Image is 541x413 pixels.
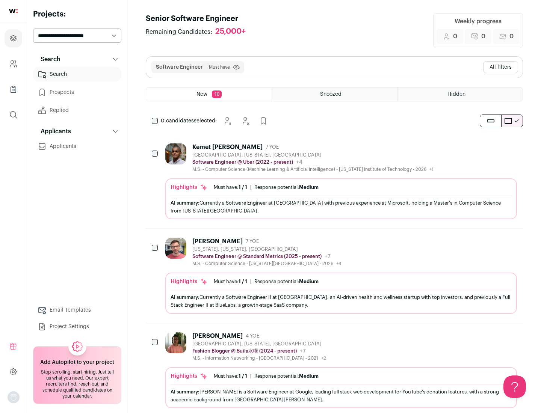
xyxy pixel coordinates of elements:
button: Software Engineer [156,63,203,71]
div: Currently a Software Engineer II at [GEOGRAPHIC_DATA], an AI-driven health and wellness startup w... [171,293,512,309]
span: +7 [325,254,331,259]
div: Must have: [214,373,247,379]
div: [PERSON_NAME] is a Software Engineer at Google, leading full stack web development for YouTube's ... [171,388,512,404]
a: Kemet [PERSON_NAME] 7 YOE [GEOGRAPHIC_DATA], [US_STATE], [GEOGRAPHIC_DATA] Software Engineer @ Ub... [165,143,517,219]
div: M.S. - Computer Science (Machine Learning & Artificial Intelligence) - [US_STATE] Institute of Te... [192,166,434,172]
span: Must have [209,64,230,70]
h2: Projects: [33,9,121,20]
div: [PERSON_NAME] [192,332,243,340]
span: 7 YOE [266,144,279,150]
div: [PERSON_NAME] [192,238,243,245]
span: +4 [296,160,302,165]
span: Medium [299,374,319,378]
div: Response potential: [254,184,319,190]
p: Applicants [36,127,71,136]
p: Search [36,55,60,64]
span: AI summary: [171,200,199,205]
span: 7 YOE [246,238,259,244]
a: Applicants [33,139,121,154]
button: Applicants [33,124,121,139]
button: All filters [483,61,518,73]
p: Software Engineer @ Uber (2022 - present) [192,159,293,165]
span: 0 [509,32,514,41]
span: Medium [299,279,319,284]
span: AI summary: [171,295,199,300]
div: Response potential: [254,279,319,285]
span: Snoozed [320,92,342,97]
a: [PERSON_NAME] 4 YOE [GEOGRAPHIC_DATA], [US_STATE], [GEOGRAPHIC_DATA] Fashion Blogger @ Suila水啦 (2... [165,332,517,408]
img: 1d26598260d5d9f7a69202d59cf331847448e6cffe37083edaed4f8fc8795bfe [165,143,186,164]
span: +4 [336,261,342,266]
span: 10 [212,90,222,98]
div: 25,000+ [215,27,246,36]
span: +2 [321,356,326,360]
span: Medium [299,185,319,190]
span: 1 / 1 [239,279,247,284]
div: [GEOGRAPHIC_DATA], [US_STATE], [GEOGRAPHIC_DATA] [192,152,434,158]
div: Currently a Software Engineer at [GEOGRAPHIC_DATA] with previous experience at Microsoft, holding... [171,199,512,215]
ul: | [214,184,319,190]
a: Company Lists [5,80,22,98]
img: ebffc8b94a612106133ad1a79c5dcc917f1f343d62299c503ebb759c428adb03.jpg [165,332,186,353]
div: Highlights [171,184,208,191]
p: Fashion Blogger @ Suila水啦 (2024 - present) [192,348,297,354]
div: Response potential: [254,373,319,379]
span: selected: [161,117,217,125]
div: Weekly progress [455,17,502,26]
button: Add to Prospects [256,113,271,128]
img: 92c6d1596c26b24a11d48d3f64f639effaf6bd365bf059bea4cfc008ddd4fb99.jpg [165,238,186,259]
ul: | [214,373,319,379]
span: New [196,92,207,97]
div: Highlights [171,278,208,285]
a: [PERSON_NAME] 7 YOE [US_STATE], [US_STATE], [GEOGRAPHIC_DATA] Software Engineer @ Standard Metric... [165,238,517,314]
span: 0 [453,32,457,41]
ul: | [214,279,319,285]
button: Snooze [220,113,235,128]
span: +1 [429,167,434,172]
a: Projects [5,29,22,47]
a: Email Templates [33,303,121,318]
div: Kemet [PERSON_NAME] [192,143,263,151]
span: 0 [481,32,485,41]
div: [US_STATE], [US_STATE], [GEOGRAPHIC_DATA] [192,246,342,252]
button: Hide [238,113,253,128]
span: 1 / 1 [239,374,247,378]
a: Prospects [33,85,121,100]
a: Hidden [397,87,523,101]
h1: Senior Software Engineer [146,14,253,24]
span: Remaining Candidates: [146,27,212,36]
div: Must have: [214,279,247,285]
a: Project Settings [33,319,121,334]
div: M.S. - Computer Science - [US_STATE][GEOGRAPHIC_DATA] - 2026 [192,261,342,267]
button: Open dropdown [8,391,20,403]
a: Add Autopilot to your project Stop scrolling, start hiring. Just tell us what you need. Our exper... [33,346,121,404]
span: Hidden [447,92,465,97]
div: M.S. - Information Networking - [GEOGRAPHIC_DATA] - 2021 [192,355,326,361]
div: Stop scrolling, start hiring. Just tell us what you need. Our expert recruiters find, reach out, ... [38,369,116,399]
span: 1 / 1 [239,185,247,190]
h2: Add Autopilot to your project [40,359,114,366]
a: Search [33,67,121,82]
p: Software Engineer @ Standard Metrics (2025 - present) [192,253,322,259]
iframe: Help Scout Beacon - Open [503,375,526,398]
span: AI summary: [171,389,199,394]
span: 0 candidates [161,118,194,124]
span: +7 [300,348,306,354]
div: [GEOGRAPHIC_DATA], [US_STATE], [GEOGRAPHIC_DATA] [192,341,326,347]
img: wellfound-shorthand-0d5821cbd27db2630d0214b213865d53afaa358527fdda9d0ea32b1df1b89c2c.svg [9,9,18,13]
button: Search [33,52,121,67]
a: Replied [33,103,121,118]
div: Must have: [214,184,247,190]
a: Snoozed [272,87,397,101]
a: Company and ATS Settings [5,55,22,73]
div: Highlights [171,372,208,380]
img: nopic.png [8,391,20,403]
span: 4 YOE [246,333,259,339]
